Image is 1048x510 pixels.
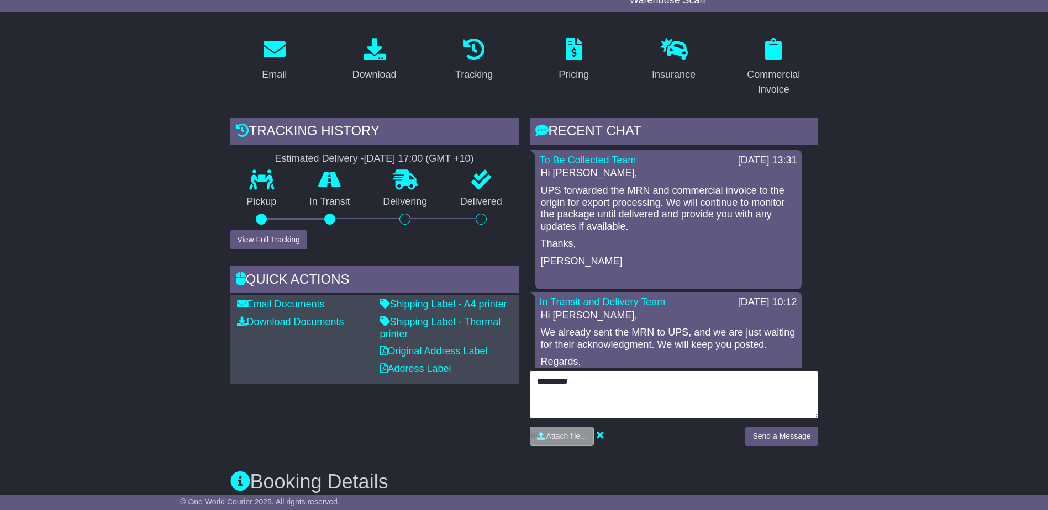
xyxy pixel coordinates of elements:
h3: Booking Details [230,471,818,493]
p: [PERSON_NAME] [541,256,796,268]
a: Download [345,34,403,86]
p: Regards, Irinn [541,356,796,380]
div: Email [262,67,287,82]
div: [DATE] 17:00 (GMT +10) [364,153,474,165]
p: Thanks, [541,238,796,250]
p: UPS forwarded the MRN and commercial invoice to the origin for export processing. We will continu... [541,185,796,232]
button: View Full Tracking [230,230,307,249]
div: [DATE] 10:12 [738,296,797,309]
div: [DATE] 13:31 [738,155,797,167]
a: Tracking [448,34,500,86]
span: © One World Courier 2025. All rights reserved. [180,497,340,506]
button: Send a Message [745,427,818,446]
div: Estimated Delivery - [230,153,519,165]
p: We already sent the MRN to UPS, and we are just waiting for their acknowledgment. We will keep yo... [541,327,796,350]
div: Tracking [455,67,493,82]
div: Pricing [559,67,589,82]
div: Quick Actions [230,266,519,296]
a: Email [255,34,294,86]
div: Download [352,67,396,82]
p: Delivering [367,196,444,208]
a: Email Documents [237,299,325,310]
a: Commercial Invoice [729,34,818,101]
p: Hi [PERSON_NAME], [541,310,796,322]
a: Download Documents [237,316,344,327]
div: Tracking history [230,118,519,147]
p: Delivered [444,196,519,208]
a: To Be Collected Team [540,155,636,166]
p: In Transit [293,196,367,208]
a: Original Address Label [380,346,488,357]
p: Pickup [230,196,293,208]
div: Insurance [652,67,696,82]
a: Shipping Label - Thermal printer [380,316,501,339]
a: Address Label [380,363,451,374]
div: Commercial Invoice [736,67,811,97]
a: Shipping Label - A4 printer [380,299,507,310]
p: Hi [PERSON_NAME], [541,167,796,179]
div: RECENT CHAT [530,118,818,147]
a: Pricing [551,34,596,86]
a: In Transit and Delivery Team [540,296,666,307]
a: Insurance [645,34,703,86]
